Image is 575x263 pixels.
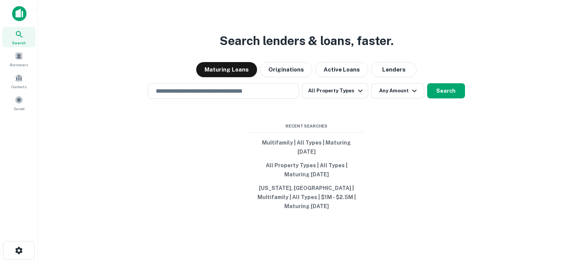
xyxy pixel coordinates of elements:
[2,93,36,113] a: Saved
[260,62,312,77] button: Originations
[2,27,36,47] a: Search
[10,62,28,68] span: Borrowers
[315,62,368,77] button: Active Loans
[14,106,25,112] span: Saved
[250,123,363,129] span: Recent Searches
[12,40,26,46] span: Search
[2,71,36,91] a: Contacts
[250,159,363,181] button: All Property Types | All Types | Maturing [DATE]
[196,62,257,77] button: Maturing Loans
[250,181,363,213] button: [US_STATE], [GEOGRAPHIC_DATA] | Multifamily | All Types | $1M - $2.5M | Maturing [DATE]
[371,62,417,77] button: Lenders
[2,49,36,69] a: Borrowers
[220,32,394,50] h3: Search lenders & loans, faster.
[302,83,368,98] button: All Property Types
[427,83,465,98] button: Search
[11,84,26,90] span: Contacts
[12,6,26,21] img: capitalize-icon.png
[371,83,424,98] button: Any Amount
[250,136,363,159] button: Multifamily | All Types | Maturing [DATE]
